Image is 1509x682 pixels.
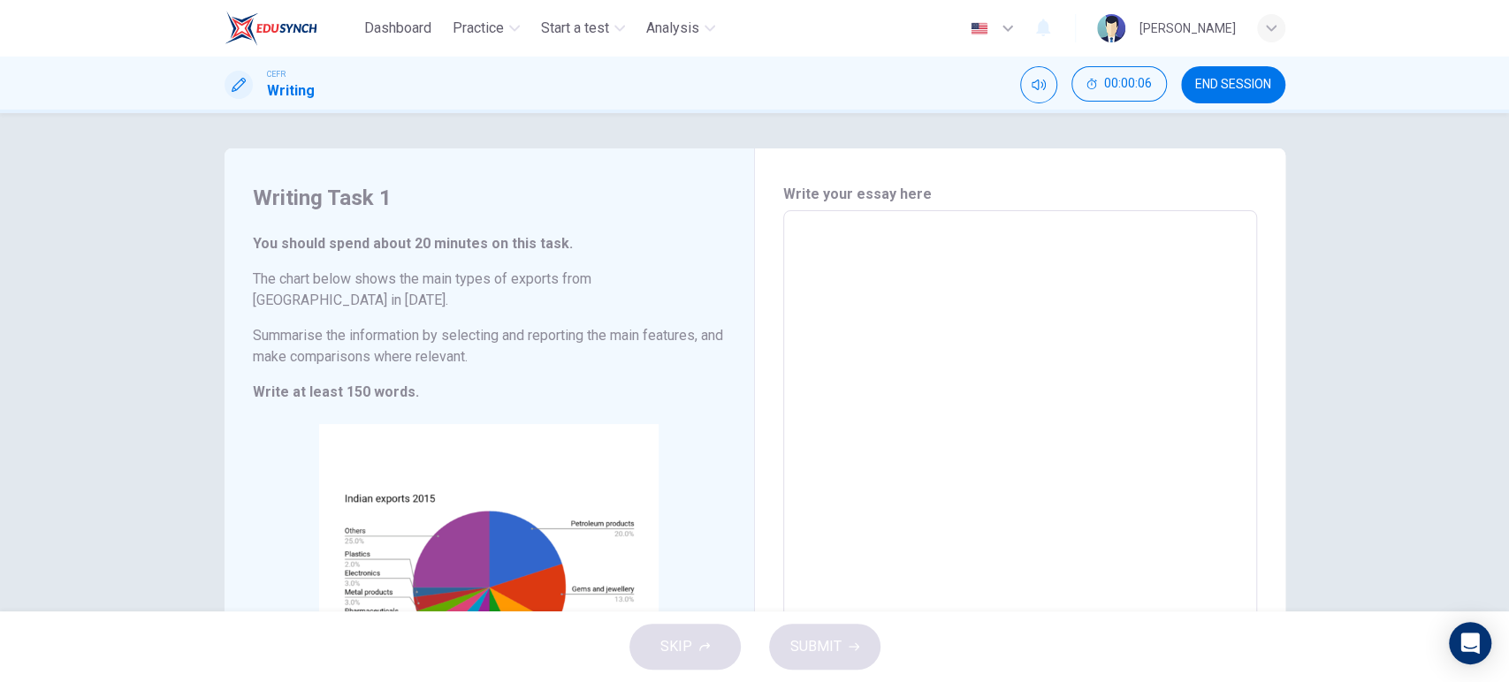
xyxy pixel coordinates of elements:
[783,184,1257,205] h6: Write your essay here
[1071,66,1167,103] div: Hide
[225,11,358,46] a: EduSynch logo
[1195,78,1271,92] span: END SESSION
[1104,77,1152,91] span: 00:00:06
[253,325,726,368] h6: Summarise the information by selecting and reporting the main features, and make comparisons wher...
[968,22,990,35] img: en
[453,18,504,39] span: Practice
[364,18,431,39] span: Dashboard
[253,269,726,311] h6: The chart below shows the main types of exports from [GEOGRAPHIC_DATA] in [DATE].
[267,80,315,102] h1: Writing
[253,184,726,212] h4: Writing Task 1
[534,12,632,44] button: Start a test
[225,11,317,46] img: EduSynch logo
[541,18,609,39] span: Start a test
[639,12,722,44] button: Analysis
[1097,14,1125,42] img: Profile picture
[1020,66,1057,103] div: Mute
[1139,18,1236,39] div: [PERSON_NAME]
[253,383,419,400] strong: Write at least 150 words.
[253,233,726,254] h6: You should spend about 20 minutes on this task.
[1449,622,1491,664] div: Open Intercom Messenger
[446,12,527,44] button: Practice
[646,18,699,39] span: Analysis
[357,12,438,44] button: Dashboard
[1181,66,1285,103] button: END SESSION
[267,68,286,80] span: CEFR
[1071,66,1167,102] button: 00:00:06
